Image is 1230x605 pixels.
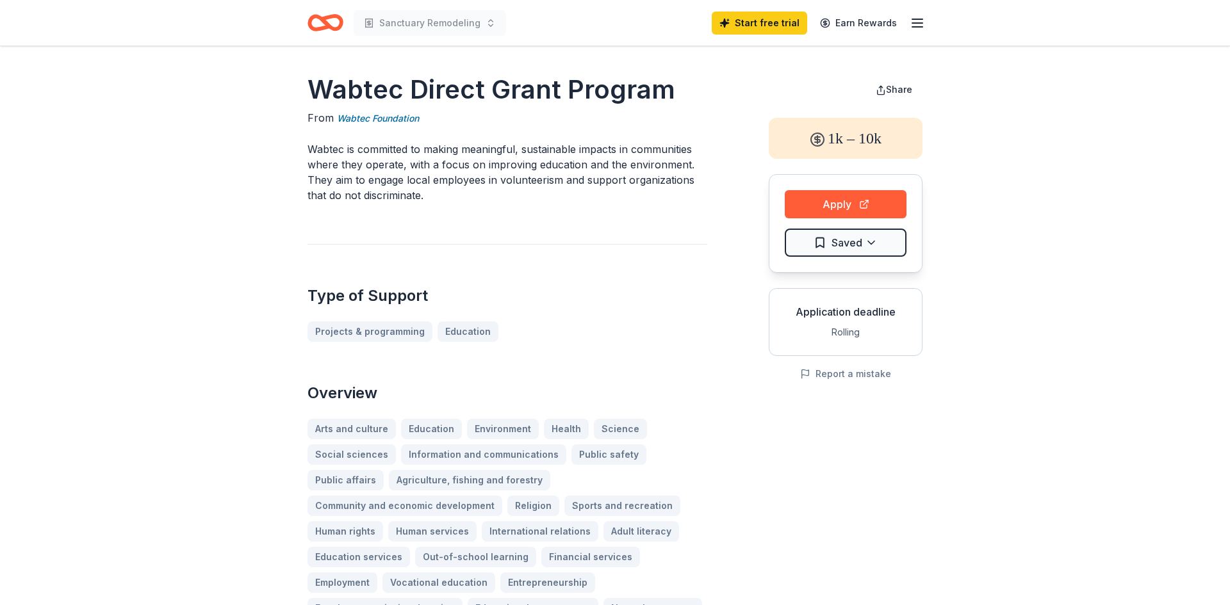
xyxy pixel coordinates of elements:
[780,325,912,340] div: Rolling
[307,141,707,203] p: Wabtec is committed to making meaningful, sustainable impacts in communities where they operate, ...
[307,383,707,403] h2: Overview
[337,111,419,126] a: Wabtec Foundation
[354,10,506,36] button: Sanctuary Remodeling
[307,321,432,342] a: Projects & programming
[307,110,707,126] div: From
[886,84,912,95] span: Share
[832,234,862,251] span: Saved
[812,12,905,35] a: Earn Rewards
[307,8,343,38] a: Home
[712,12,807,35] a: Start free trial
[379,15,480,31] span: Sanctuary Remodeling
[780,304,912,319] div: Application deadline
[785,229,906,257] button: Saved
[785,190,906,218] button: Apply
[865,77,922,102] button: Share
[800,366,891,382] button: Report a mistake
[307,286,707,306] h2: Type of Support
[307,72,707,108] h1: Wabtec Direct Grant Program
[438,321,498,342] a: Education
[769,118,922,159] div: 1k – 10k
